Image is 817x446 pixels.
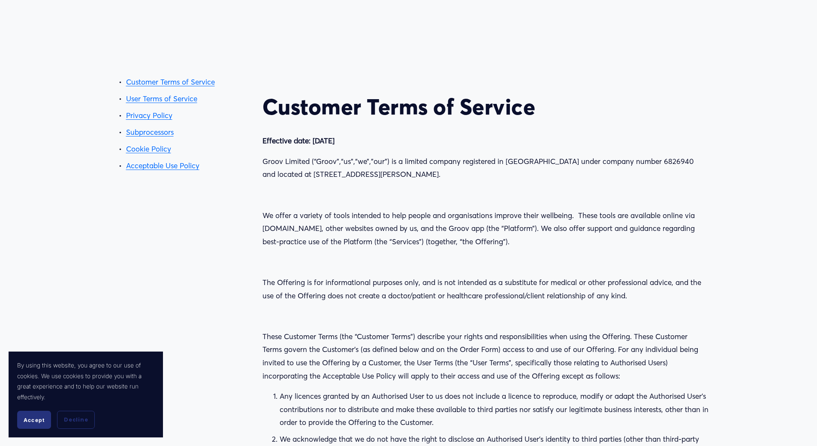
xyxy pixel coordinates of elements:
p: We offer a variety of tools intended to help people and organisations improve their wellbeing. Th... [262,209,708,249]
span: Accept [24,417,45,423]
button: Accept [17,411,51,429]
strong: Effective date: [DATE] [262,136,335,145]
p: These Customer Terms (the “Customer Terms”) describe your rights and responsibilities when using ... [262,330,708,382]
section: Cookie banner [9,352,163,437]
a: Customer Terms of Service [126,77,215,86]
p: By using this website, you agree to our use of cookies. We use cookies to provide you with a grea... [17,360,154,402]
p: Any licences granted by an Authorised User to us does not include a licence to reproduce, modify ... [280,390,708,429]
span: Decline [64,416,88,424]
a: Privacy Policy [126,111,172,120]
a: Subprocessors [126,127,174,137]
a: User Terms of Service [126,94,197,103]
p: Groov Limited (“Groov”,“us”,“we”,”our”) is a limited company registered in [GEOGRAPHIC_DATA] unde... [262,155,708,181]
p: The Offering is for informational purposes only, and is not intended as a substitute for medical ... [262,276,708,302]
button: Decline [57,411,95,429]
h2: Customer Terms of Service [262,94,708,120]
a: Cookie Policy [126,144,171,153]
a: Acceptable Use Policy [126,161,199,170]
